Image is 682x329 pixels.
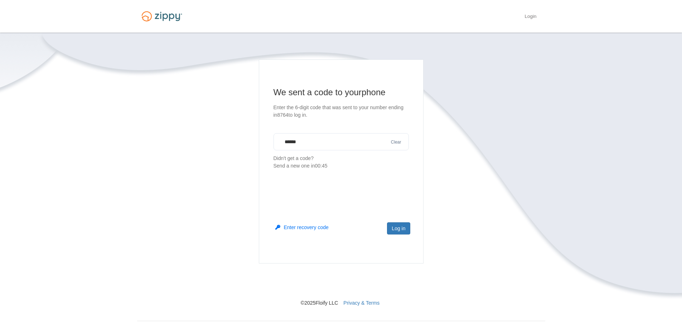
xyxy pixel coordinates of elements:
[274,87,409,98] h1: We sent a code to your phone
[274,104,409,119] p: Enter the 6-digit code that was sent to your number ending in 8764 to log in.
[524,14,536,21] a: Login
[137,263,545,306] nav: © 2025 Floify LLC
[275,224,329,231] button: Enter recovery code
[274,155,409,170] p: Didn't get a code?
[387,222,410,234] button: Log in
[343,300,379,306] a: Privacy & Terms
[137,8,187,25] img: Logo
[389,139,403,146] button: Clear
[274,162,409,170] div: Send a new one in 00:45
